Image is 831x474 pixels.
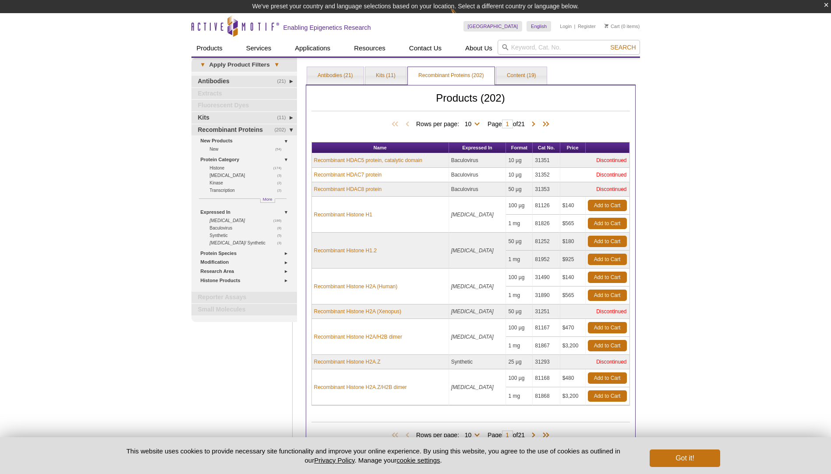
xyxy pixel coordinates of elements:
th: Format [506,142,533,153]
td: Discontinued [560,355,629,369]
td: 1 mg [506,287,533,304]
td: 1 mg [506,215,533,233]
span: Previous Page [403,120,412,129]
td: $565 [560,215,586,233]
th: Price [560,142,586,153]
a: (8)Baculovirus [210,224,286,232]
span: Last Page [538,431,551,440]
td: 31353 [533,182,560,197]
a: Add to Cart [588,340,627,351]
button: cookie settings [396,456,440,464]
a: (2)Kinase [210,179,286,187]
th: Cat No. [533,142,560,153]
a: Add to Cart [588,254,627,265]
li: | [574,21,576,32]
span: (54) [275,145,286,153]
span: Search [610,44,636,51]
td: 10 µg [506,153,533,168]
td: 31293 [533,355,560,369]
th: Expressed In [449,142,506,153]
li: (0 items) [605,21,640,32]
i: [MEDICAL_DATA] [451,334,494,340]
a: Add to Cart [588,372,627,384]
span: (11) [277,112,291,124]
h2: Enabling Epigenetics Research [283,24,371,32]
a: Resources [349,40,391,57]
a: Add to Cart [588,272,627,283]
td: 31352 [533,168,560,182]
img: Your Cart [605,24,608,28]
td: 100 µg [506,369,533,387]
span: Page of [483,431,529,439]
td: 81826 [533,215,560,233]
span: First Page [390,431,403,440]
a: Histone Products [201,276,292,285]
td: $470 [560,319,586,337]
span: More [263,195,272,203]
input: Keyword, Cat. No. [498,40,640,55]
span: Last Page [538,120,551,129]
span: Next Page [529,431,538,440]
a: Recombinant Histone H2A (Human) [314,283,398,290]
td: 10 µg [506,168,533,182]
td: Discontinued [560,153,629,168]
a: Research Area [201,267,292,276]
td: 100 µg [506,197,533,215]
td: $3,200 [560,387,586,405]
td: 81168 [533,369,560,387]
a: Expressed In [201,208,292,217]
a: Recombinant Histone H2A.Z [314,358,381,366]
td: Discontinued [560,182,629,197]
a: Login [560,23,572,29]
span: Page of [483,120,529,128]
td: 81867 [533,337,560,355]
td: 25 µg [506,355,533,369]
td: 50 µg [506,182,533,197]
td: Baculovirus [449,168,506,182]
td: 100 µg [506,269,533,287]
a: (54)New [210,145,286,153]
span: (2) [277,179,286,187]
td: Baculovirus [449,153,506,168]
a: Contact Us [404,40,447,57]
td: 81167 [533,319,560,337]
span: 21 [518,432,525,439]
a: Privacy Policy [314,456,354,464]
a: Services [241,40,277,57]
span: (186) [273,217,286,224]
td: 31251 [533,304,560,319]
td: Baculovirus [449,182,506,197]
button: Search [608,43,638,51]
td: $140 [560,197,586,215]
a: Add to Cart [588,390,627,402]
a: Recombinant HDAC7 protein [314,171,382,179]
a: Recombinant Histone H2A.Z/H2B dimer [314,383,407,391]
a: ▾Apply Product Filters▾ [191,58,297,72]
td: 1 mg [506,337,533,355]
i: [MEDICAL_DATA] [451,384,494,390]
i: [MEDICAL_DATA] [451,308,494,315]
td: $480 [560,369,586,387]
a: [GEOGRAPHIC_DATA] [463,21,523,32]
a: Recombinant HDAC5 protein, catalytic domain [314,156,422,164]
a: (202)Recombinant Proteins [191,124,297,136]
a: Add to Cart [588,200,627,211]
a: Applications [290,40,336,57]
a: Kits (11) [365,67,406,85]
a: Recombinant Proteins (202) [408,67,494,85]
a: Cart [605,23,620,29]
td: Discontinued [560,168,629,182]
i: [MEDICAL_DATA] [451,248,494,254]
a: Recombinant Histone H1 [314,211,372,219]
a: Small Molecules [191,304,297,315]
i: [MEDICAL_DATA] [210,241,245,245]
td: 31490 [533,269,560,287]
span: Rows per page: [416,119,483,128]
a: Recombinant Histone H2A/H2B dimer [314,333,402,341]
i: [MEDICAL_DATA] [210,218,245,223]
span: Rows per page: [416,430,483,439]
a: Fluorescent Dyes [191,100,297,111]
span: (21) [277,76,291,87]
td: 81868 [533,387,560,405]
a: (3)[MEDICAL_DATA] [210,172,286,179]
